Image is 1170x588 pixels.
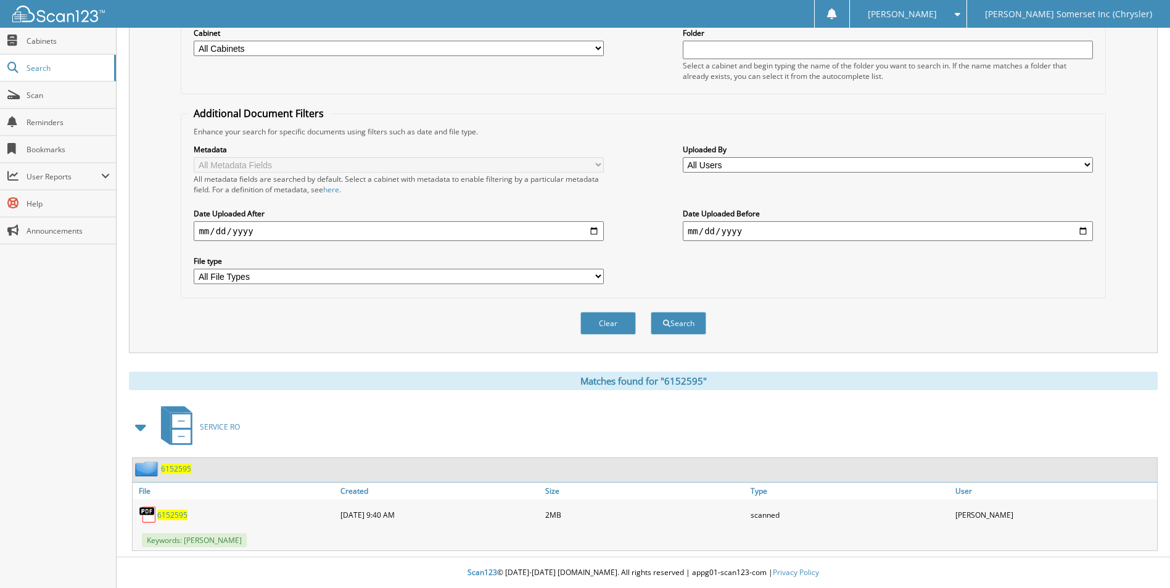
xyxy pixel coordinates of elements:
[157,510,187,520] a: 6152595
[952,502,1157,527] div: [PERSON_NAME]
[200,422,240,432] span: SERVICE RO
[161,463,191,474] a: 6152595
[135,461,161,476] img: folder2.png
[133,483,337,499] a: File
[194,256,604,266] label: File type
[194,221,604,241] input: start
[27,63,108,73] span: Search
[683,60,1093,81] div: Select a cabinet and begin typing the name of the folder you want to search in. If the name match...
[194,144,604,155] label: Metadata
[651,312,706,335] button: Search
[194,174,604,195] div: All metadata fields are searched by default. Select a cabinet with metadata to enable filtering b...
[683,28,1093,38] label: Folder
[337,483,542,499] a: Created
[580,312,636,335] button: Clear
[748,502,952,527] div: scanned
[683,208,1093,219] label: Date Uploaded Before
[542,502,747,527] div: 2MB
[323,184,339,195] a: here
[154,402,240,451] a: SERVICE RO
[187,107,330,120] legend: Additional Document Filters
[773,567,819,578] a: Privacy Policy
[187,126,1098,137] div: Enhance your search for specific documents using filters such as date and file type.
[27,36,110,46] span: Cabinets
[117,558,1170,588] div: © [DATE]-[DATE] [DOMAIN_NAME]. All rights reserved | appg01-scan123-com |
[27,90,110,100] span: Scan
[542,483,747,499] a: Size
[27,144,110,155] span: Bookmarks
[468,567,497,578] span: Scan123
[142,533,247,547] span: Keywords: [PERSON_NAME]
[1108,529,1170,588] iframe: Chat Widget
[985,10,1152,18] span: [PERSON_NAME] Somerset Inc (Chrysler)
[27,171,101,182] span: User Reports
[683,144,1093,155] label: Uploaded By
[27,198,110,209] span: Help
[139,505,157,524] img: PDF.png
[194,208,604,219] label: Date Uploaded After
[12,6,105,22] img: scan123-logo-white.svg
[683,221,1093,241] input: end
[748,483,952,499] a: Type
[337,502,542,527] div: [DATE] 9:40 AM
[27,226,110,236] span: Announcements
[129,372,1158,390] div: Matches found for "6152595"
[27,117,110,128] span: Reminders
[868,10,937,18] span: [PERSON_NAME]
[952,483,1157,499] a: User
[194,28,604,38] label: Cabinet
